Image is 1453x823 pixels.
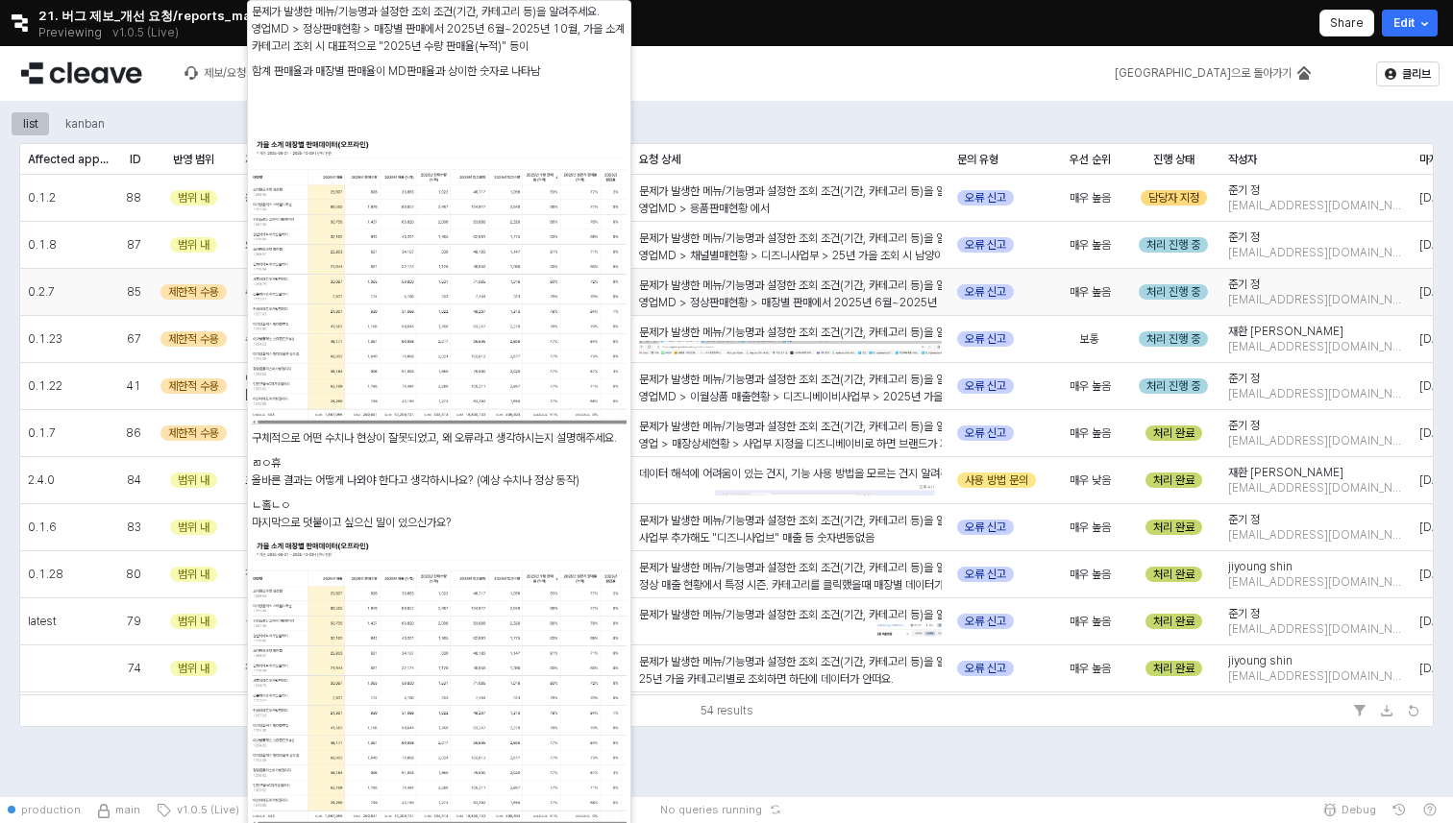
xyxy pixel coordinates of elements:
span: main [115,802,140,817]
span: 사용 방법 문의 [965,472,1028,488]
span: 0.1.28 [28,567,63,582]
p: ㄻㅇ휴 [252,454,627,472]
p: 영업MD > 이월상품 매출현황 > 디즈니베이비사업부 > 2025년 가을이월 / 2025년 봄이월 판매율 값 오류 [639,388,942,405]
span: 범위 내 [178,567,209,582]
span: 0.1.7 [28,425,56,441]
p: 정상 매출 현황에서 특정 시즌, 카테고리를 클릭했을때 매장별 데이터가 떠야 하는데 데이터 출력이 안됩니다. [639,576,942,593]
div: 54 results [701,701,753,720]
span: 88 [126,190,141,206]
span: 재환 [PERSON_NAME] [1228,324,1343,339]
span: 오류 신고 [965,331,1006,347]
button: Filter [1348,699,1371,722]
span: 85 [127,284,141,300]
span: 0.1.8 [28,237,57,253]
span: 오류 신고 [965,567,1006,582]
p: ㄴ홀ㄴㅇ [252,496,627,514]
button: Debug [1315,796,1384,823]
span: 74 [128,661,141,676]
button: Source Control [88,796,148,823]
span: 처리 완료 [1153,425,1194,441]
div: 문제가 발생한 메뉴/기능명과 설정한 조회 조건(기간, 카테고리 등)을 알려주세요. 구체적으로 어떤 수치나 현상이 잘못되었고, 왜 오류라고 생각하시는지 설명해주세요. 올바른 결... [639,418,942,798]
span: 범위 내 [178,661,209,676]
button: v1.0.5 (Live) [148,796,247,823]
span: 제한적 수용 [168,284,219,300]
span: production [21,802,81,817]
button: Releases and History [102,19,189,46]
span: 정상 매출현황 매장별 데이터 미출력건 [245,567,410,582]
div: 문제가 발생한 메뉴/기능명과 설정한 조회 조건(기간, 카테고리 등)을 알려주세요. 구체적으로 어떤 수치나 현상이 잘못되었고, 왜 오류라고 생각하시는지 설명해주세요. 올바른 결... [639,324,942,658]
span: 오류 신고 [965,378,1006,394]
span: Previewing [38,23,102,42]
span: 준기 정 [1228,512,1260,527]
span: 매우 높음 [1070,284,1111,300]
div: kanban [65,112,105,135]
span: latest [28,614,57,629]
p: 클리브 [1402,66,1431,82]
p: 영업 > 매장상세현황 > 사업부 지정을 디즈니베이비로 하면 브랜드가 자동으로 디즈니로 변경되어 매출 조회가 되어야 함 [639,435,942,452]
span: 86 [126,425,141,441]
span: 준기 정 [1228,606,1260,621]
span: 준기 정 [1228,371,1260,386]
span: 41 [127,378,141,394]
span: 함계 판매율과 매장별 판매율이 MD판매율과 상이한 숫자로 나타남 [252,64,540,78]
span: [EMAIL_ADDRESS][DOMAIN_NAME] [1228,433,1404,448]
span: 2.4.0 [28,472,55,488]
span: 매우 높음 [1070,520,1111,535]
span: 요청 상세 [639,152,680,167]
span: 80 [126,567,141,582]
div: 데이터 해석에 어려움이 있는 건지, 기능 사용 방법을 모르는 건지 알려주세요. 어떤 결과를 얻기 위해 어떤 방법들을 시도해보셨나요? 최종적으로 어떤 결과를 얻고 싶으신가요? ... [639,465,942,723]
span: 영업MD > 정상판매현황 > 매장별 판매에서 2025년 6월~2025년 10월, 가을 소계 카테고리 조회 시 대표적으로 "2025년 수량 판매율(누적)" 등이 [252,22,625,53]
span: 판매현황 카테고리별 데이터 미출력 건 [245,661,410,676]
span: 제한적 수용 [168,425,219,441]
button: [GEOGRAPHIC_DATA]으로 돌아가기 [1103,61,1322,85]
span: 오류 신고 [965,661,1006,676]
span: 0.1.2 [28,190,56,206]
span: 영업MD > 채널별매현황 > 디즈니사업부 > 25년 가을 조회 시 남양이마트 아가방2 매장 2중으로 출고가 잡히고 있음. [639,249,1150,262]
span: [EMAIL_ADDRESS][DOMAIN_NAME] [1228,292,1404,307]
button: 제보/요청 내역 확인 [173,61,302,85]
span: 매우 높음 [1070,567,1111,582]
span: 오류 신고 [965,520,1006,535]
span: [EMAIL_ADDRESS][DOMAIN_NAME] [1228,621,1404,637]
span: 준기 정 [1228,230,1260,245]
span: 준기 정 [1228,182,1260,198]
span: [EMAIL_ADDRESS][DOMAIN_NAME] [1228,668,1404,684]
span: 영업MD > 정상판매현황 > 매장별 판매에서 2025년 6월~2025년 10월, 가을 소계 카테고리 조회 시 대표적으로 "2025년 수량 판매율(누적)" 등이 [639,296,1292,309]
div: Previewing v1.0.5 (Live) [38,19,189,46]
span: 처리 완료 [1153,614,1194,629]
div: 제보/요청 내역 확인 [204,66,290,80]
span: 오류 신고 [965,237,1006,253]
span: 매우 낮음 [1070,472,1111,488]
span: 0.1.23 [28,331,62,347]
p: Share [1330,15,1364,31]
span: ㅁㅇㄻㅇ [245,520,283,535]
span: 87 [127,237,141,253]
span: 작성자 [1228,152,1257,167]
span: 매우 높음 [1070,661,1111,676]
span: 매우 높음 [1070,237,1111,253]
span: 영업MD > 용품판매현황 에서 [639,202,770,215]
span: 담당자 지정 [1148,190,1199,206]
img: H8CfwBABn9AGi2xYwAAAABJRU5ErkJggg== [639,482,942,592]
span: [EMAIL_ADDRESS][DOMAIN_NAME] [1228,339,1404,354]
span: 용품판매현황 세부 매장판매내역 오류 [245,190,407,206]
span: 범위 내 [178,237,209,253]
span: 제한적 수용 [168,378,219,394]
img: H8Kh4yS4wBatAAAAABJRU5ErkJggg== [639,341,942,476]
span: [EMAIL_ADDRESS][DOMAIN_NAME] [1228,198,1404,213]
span: [EMAIL_ADDRESS][DOMAIN_NAME] [1228,386,1404,401]
span: 범위 내 [178,614,209,629]
span: 0.2.7 [28,284,55,300]
span: 21. 버그 제보_개선 요청/reports_management [38,6,314,25]
span: jiyoung shin [1228,653,1293,668]
button: Help [1415,796,1445,823]
span: 처리 진행 중 [1146,331,1200,347]
span: v1.0.5 (Live) [171,802,239,817]
div: 문제가 발생한 메뉴/기능명과 설정한 조회 조건(기간, 카테고리 등)을 알려주세요. 구체적으로 어떤 수치나 현상이 잘못되었고, 왜 오류라고 생각하시는지 설명해주세요. 올바른 결... [639,230,942,451]
button: Refresh [1402,699,1425,722]
p: 사업부 추가해도 "디즈니사업브" 매출 등 숫자변동없음 [639,529,942,546]
span: 처리 완료 [1153,661,1194,676]
span: jiyoung shin [1228,559,1293,574]
span: ㅇㄹ [245,425,264,441]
